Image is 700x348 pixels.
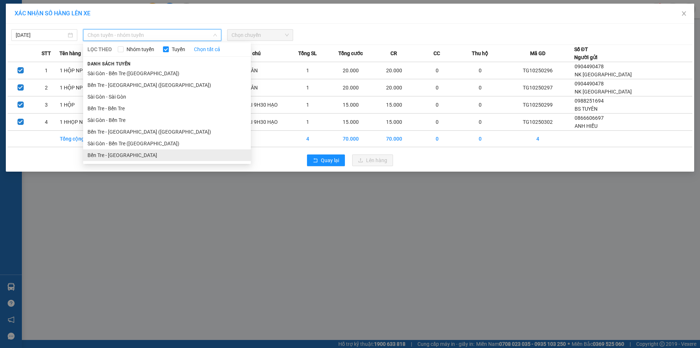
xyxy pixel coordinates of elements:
td: 0 [459,96,502,114]
span: NK [GEOGRAPHIC_DATA] [575,72,632,77]
td: TG10250299 [502,96,574,114]
td: 1 [286,114,329,131]
td: TG10250296 [502,62,574,79]
td: 0 [459,79,502,96]
li: Sài Gòn - Bến Tre [83,114,251,126]
td: 70.000 [329,131,372,147]
span: Quay lại [321,156,339,164]
span: 0904490478 [575,81,604,87]
div: Số ĐT Người gửi [574,45,598,61]
span: Tên hàng [59,49,81,57]
li: Bến Tre - [GEOGRAPHIC_DATA] ([GEOGRAPHIC_DATA]) [83,79,251,91]
td: NHÂN [243,79,286,96]
td: MAI 9H30 HẠO [243,96,286,114]
a: Chọn tất cả [194,45,220,53]
span: Chọn tuyến - nhóm tuyến [87,30,217,41]
td: 1 HỘP NP [59,79,102,96]
span: close [681,11,687,16]
button: uploadLên hàng [352,154,393,166]
span: Mã GD [530,49,545,57]
td: 20.000 [329,79,372,96]
td: MAI 9H30 HẠO [243,114,286,131]
li: Sài Gòn - Bến Tre ([GEOGRAPHIC_DATA]) [83,138,251,149]
span: 0904490478 [575,64,604,69]
span: Tổng SL [298,49,317,57]
td: TG10250302 [502,114,574,131]
td: 15.000 [329,96,372,114]
td: 1 HHỌP NP [59,114,102,131]
li: Sài Gòn - Bến Tre ([GEOGRAPHIC_DATA]) [83,68,251,79]
td: 0 [416,114,459,131]
td: TG10250297 [502,79,574,96]
td: 15.000 [372,114,415,131]
td: 15.000 [329,114,372,131]
td: 20.000 [372,79,415,96]
td: 1 [286,96,329,114]
td: 1 [286,79,329,96]
span: XÁC NHẬN SỐ HÀNG LÊN XE [15,10,90,17]
td: 3 [34,96,59,114]
td: 4 [286,131,329,147]
td: 15.000 [372,96,415,114]
span: BS TUYÊN [575,106,598,112]
span: NK [GEOGRAPHIC_DATA] [575,89,632,95]
span: 0866606697 [575,115,604,121]
span: STT [42,49,51,57]
span: Nhóm tuyến [124,45,157,53]
span: down [213,33,217,37]
td: 1 [286,62,329,79]
td: 4 [502,131,574,147]
span: 0988251694 [575,98,604,104]
td: 0 [459,62,502,79]
td: 70.000 [372,131,415,147]
input: 13/10/2025 [16,31,66,39]
span: Chọn chuyến [232,30,289,41]
span: Danh sách tuyến [83,61,135,67]
td: 20.000 [329,62,372,79]
button: rollbackQuay lại [307,154,345,166]
span: LỌC THEO [87,45,112,53]
span: rollback [313,158,318,164]
td: 0 [416,96,459,114]
li: Bến Tre - [GEOGRAPHIC_DATA] ([GEOGRAPHIC_DATA]) [83,126,251,138]
li: Bến Tre - [GEOGRAPHIC_DATA] [83,149,251,161]
td: 0 [459,131,502,147]
button: Close [674,4,694,24]
li: Bến Tre - Bến Tre [83,103,251,114]
td: 0 [416,131,459,147]
td: 0 [416,62,459,79]
span: Tổng cước [338,49,363,57]
td: 0 [459,114,502,131]
td: 4 [34,114,59,131]
span: ANH HIẾU [575,123,598,129]
span: Thu hộ [472,49,488,57]
td: 1 [34,62,59,79]
td: Tổng cộng [59,131,102,147]
span: Tuyến [169,45,188,53]
span: CR [390,49,397,57]
span: CC [433,49,440,57]
td: 0 [416,79,459,96]
td: NHÂN [243,62,286,79]
span: Ghi chú [243,49,261,57]
td: 1 HỘP [59,96,102,114]
li: Sài Gòn - Sài Gòn [83,91,251,103]
td: 2 [34,79,59,96]
td: 20.000 [372,62,415,79]
td: 1 HỘP NP [59,62,102,79]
